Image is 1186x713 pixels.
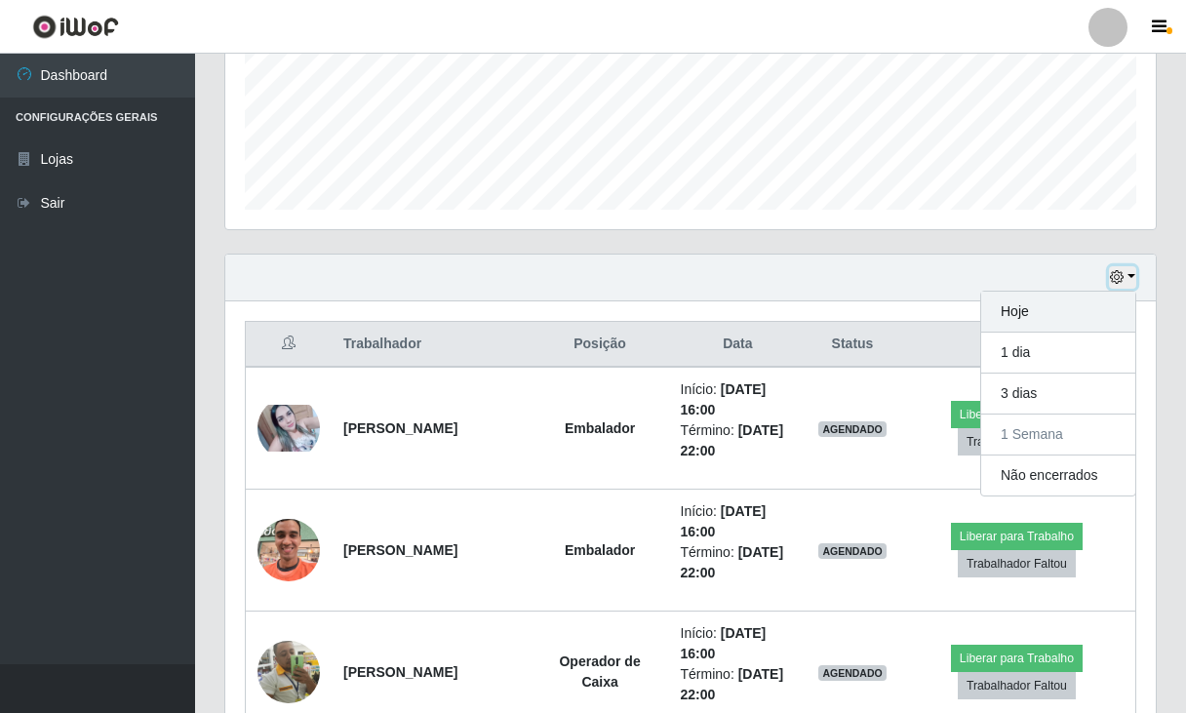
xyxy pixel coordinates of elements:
th: Posição [532,322,669,368]
button: Hoje [981,292,1135,333]
li: Término: [681,542,796,583]
button: Liberar para Trabalho [951,645,1083,672]
strong: Embalador [565,542,635,558]
strong: Operador de Caixa [559,654,640,690]
button: 1 dia [981,333,1135,374]
strong: [PERSON_NAME] [343,542,457,558]
img: 1607202884102.jpeg [257,641,320,703]
li: Término: [681,420,796,461]
th: Opções [898,322,1136,368]
strong: [PERSON_NAME] [343,420,457,436]
button: Trabalhador Faltou [958,672,1076,699]
button: Liberar para Trabalho [951,401,1083,428]
span: AGENDADO [818,543,887,559]
button: Não encerrados [981,456,1135,495]
strong: [PERSON_NAME] [343,664,457,680]
span: AGENDADO [818,421,887,437]
th: Trabalhador [332,322,532,368]
button: 3 dias [981,374,1135,415]
button: 1 Semana [981,415,1135,456]
strong: Embalador [565,420,635,436]
img: 1752546714957.jpeg [257,495,320,606]
th: Status [807,322,898,368]
li: Início: [681,623,796,664]
th: Data [669,322,808,368]
time: [DATE] 16:00 [681,503,767,539]
time: [DATE] 16:00 [681,625,767,661]
img: CoreUI Logo [32,15,119,39]
button: Liberar para Trabalho [951,523,1083,550]
li: Início: [681,501,796,542]
time: [DATE] 16:00 [681,381,767,417]
button: Trabalhador Faltou [958,428,1076,456]
li: Início: [681,379,796,420]
img: 1668045195868.jpeg [257,405,320,452]
li: Término: [681,664,796,705]
button: Trabalhador Faltou [958,550,1076,577]
span: AGENDADO [818,665,887,681]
